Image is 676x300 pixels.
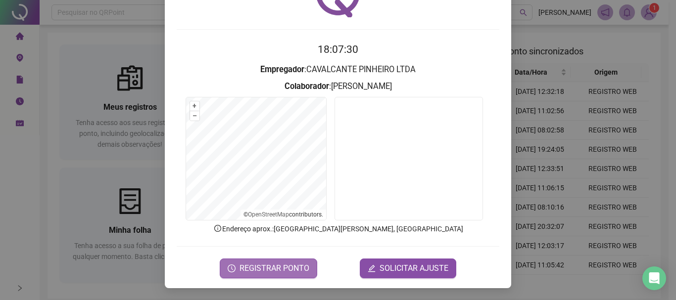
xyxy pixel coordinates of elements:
span: info-circle [213,224,222,233]
a: OpenStreetMap [248,211,289,218]
span: SOLICITAR AJUSTE [380,262,448,274]
button: REGISTRAR PONTO [220,258,317,278]
strong: Colaborador [285,82,329,91]
span: clock-circle [228,264,236,272]
button: + [190,101,199,111]
span: edit [368,264,376,272]
h3: : [PERSON_NAME] [177,80,499,93]
button: editSOLICITAR AJUSTE [360,258,456,278]
p: Endereço aprox. : [GEOGRAPHIC_DATA][PERSON_NAME], [GEOGRAPHIC_DATA] [177,223,499,234]
div: Open Intercom Messenger [642,266,666,290]
time: 18:07:30 [318,43,358,55]
strong: Empregador [260,65,304,74]
h3: : CAVALCANTE PINHEIRO LTDA [177,63,499,76]
button: – [190,111,199,121]
li: © contributors. [243,211,323,218]
span: REGISTRAR PONTO [240,262,309,274]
